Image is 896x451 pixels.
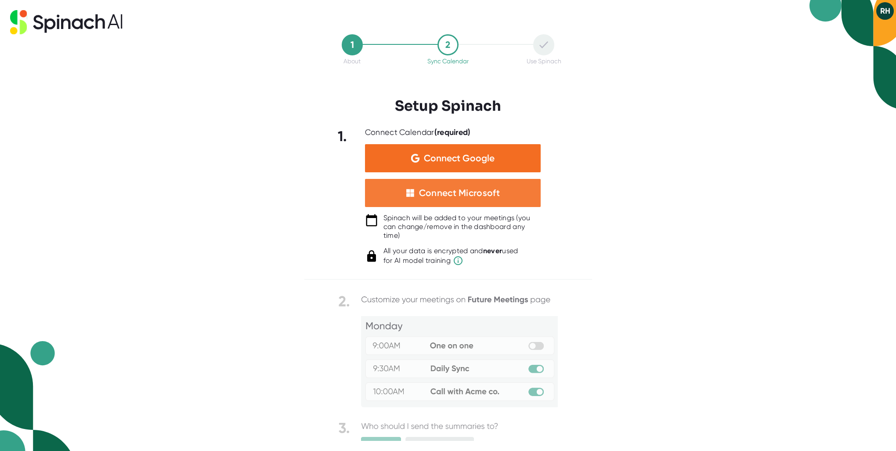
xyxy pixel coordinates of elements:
[434,127,471,137] b: (required)
[483,247,502,255] b: never
[383,214,541,240] div: Spinach will be added to your meetings (you can change/remove in the dashboard any time)
[406,189,415,197] img: microsoft-white-squares.05348b22b8389b597c576c3b9d3cf43b.svg
[383,247,518,266] div: All your data is encrypted and used
[383,255,518,266] span: for AI model training
[427,58,469,65] div: Sync Calendar
[395,98,501,114] h3: Setup Spinach
[365,127,471,138] div: Connect Calendar
[419,187,500,199] div: Connect Microsoft
[338,128,347,145] b: 1.
[342,34,363,55] div: 1
[527,58,561,65] div: Use Spinach
[343,58,361,65] div: About
[411,154,419,163] img: Aehbyd4JwY73AAAAAElFTkSuQmCC
[876,2,894,20] button: RH
[437,34,459,55] div: 2
[424,154,495,163] span: Connect Google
